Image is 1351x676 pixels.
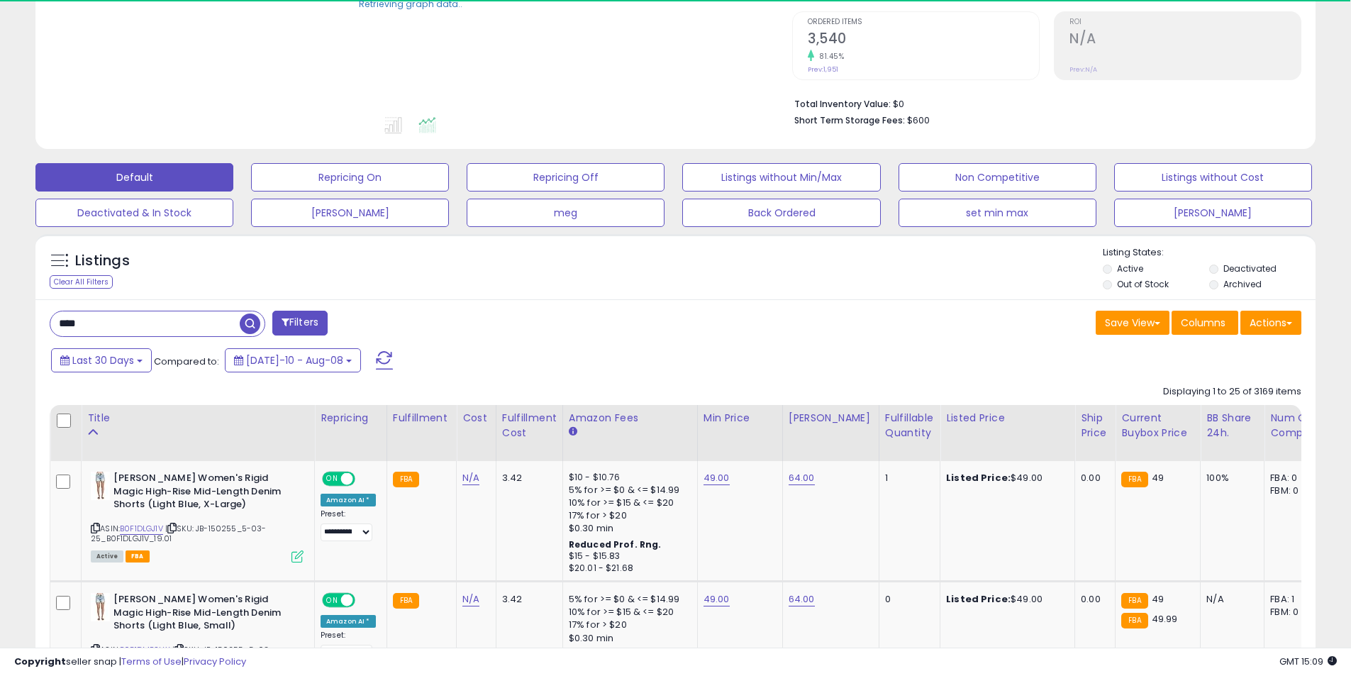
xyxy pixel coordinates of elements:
small: FBA [1121,472,1147,487]
small: FBA [393,593,419,609]
small: FBA [1121,613,1147,628]
button: Actions [1240,311,1301,335]
div: Amazon Fees [569,411,691,426]
div: 5% for >= $0 & <= $14.99 [569,593,686,606]
a: B0F1DLGJ1V [120,523,163,535]
span: FBA [126,550,150,563]
span: Last 30 Days [72,353,134,367]
div: Fulfillable Quantity [885,411,934,440]
div: BB Share 24h. [1206,411,1258,440]
div: Min Price [704,411,777,426]
button: Repricing On [251,163,449,192]
div: Cost [462,411,490,426]
div: Listed Price [946,411,1069,426]
div: Preset: [321,631,376,663]
div: Amazon AI * [321,494,376,506]
button: Columns [1172,311,1238,335]
div: $49.00 [946,593,1064,606]
span: OFF [353,473,376,485]
b: Reduced Prof. Rng. [569,538,662,550]
div: FBM: 0 [1270,484,1317,497]
div: Preset: [321,509,376,541]
div: $15 - $15.83 [569,550,686,563]
span: ROI [1069,18,1301,26]
small: Prev: N/A [1069,65,1097,74]
span: 49 [1152,592,1164,606]
div: Clear All Filters [50,275,113,289]
a: N/A [462,592,479,606]
div: Current Buybox Price [1121,411,1194,440]
button: [DATE]-10 - Aug-08 [225,348,361,372]
button: Repricing Off [467,163,665,192]
button: Listings without Cost [1114,163,1312,192]
div: 10% for >= $15 & <= $20 [569,606,686,619]
span: ON [323,594,341,606]
small: 81.45% [814,51,844,62]
div: Title [87,411,308,426]
div: ASIN: [91,472,304,561]
h5: Listings [75,251,130,271]
img: 31Uju4cc1-L._SL40_.jpg [91,472,110,500]
img: 31Uju4cc1-L._SL40_.jpg [91,593,110,621]
a: 64.00 [789,592,815,606]
button: set min max [899,199,1096,227]
b: Listed Price: [946,471,1011,484]
div: 0.00 [1081,593,1104,606]
div: 3.42 [502,472,552,484]
button: [PERSON_NAME] [251,199,449,227]
span: 2025-09-8 15:09 GMT [1279,655,1337,668]
a: 49.00 [704,592,730,606]
b: Short Term Storage Fees: [794,114,905,126]
div: Ship Price [1081,411,1109,440]
button: Back Ordered [682,199,880,227]
h2: N/A [1069,31,1301,50]
span: Ordered Items [808,18,1039,26]
strong: Copyright [14,655,66,668]
button: Default [35,163,233,192]
div: Num of Comp. [1270,411,1322,440]
small: FBA [1121,593,1147,609]
button: Deactivated & In Stock [35,199,233,227]
label: Out of Stock [1117,278,1169,290]
div: Repricing [321,411,381,426]
div: 100% [1206,472,1253,484]
div: 1 [885,472,929,484]
b: [PERSON_NAME] Women's Rigid Magic High-Rise Mid-Length Denim Shorts (Light Blue, X-Large) [113,472,286,515]
span: All listings currently available for purchase on Amazon [91,550,123,563]
small: Amazon Fees. [569,426,577,438]
button: [PERSON_NAME] [1114,199,1312,227]
div: Fulfillment Cost [502,411,557,440]
div: FBM: 0 [1270,606,1317,619]
div: $20.01 - $21.68 [569,563,686,575]
h2: 3,540 [808,31,1039,50]
div: 0 [885,593,929,606]
a: N/A [462,471,479,485]
span: 49 [1152,471,1164,484]
div: 0.00 [1081,472,1104,484]
a: 49.00 [704,471,730,485]
span: [DATE]-10 - Aug-08 [246,353,343,367]
div: Amazon AI * [321,615,376,628]
b: Total Inventory Value: [794,98,891,110]
span: Compared to: [154,355,219,368]
div: seller snap | | [14,655,246,669]
div: FBA: 0 [1270,472,1317,484]
label: Deactivated [1223,262,1277,275]
div: Displaying 1 to 25 of 3169 items [1163,385,1301,399]
div: N/A [1206,593,1253,606]
button: Last 30 Days [51,348,152,372]
button: meg [467,199,665,227]
span: ON [323,473,341,485]
b: Listed Price: [946,592,1011,606]
div: 17% for > $20 [569,619,686,631]
li: $0 [794,94,1291,111]
div: $10 - $10.76 [569,472,686,484]
small: FBA [393,472,419,487]
div: [PERSON_NAME] [789,411,873,426]
span: OFF [353,594,376,606]
div: Fulfillment [393,411,450,426]
div: FBA: 1 [1270,593,1317,606]
div: $49.00 [946,472,1064,484]
button: Filters [272,311,328,336]
span: 49.99 [1152,612,1178,626]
